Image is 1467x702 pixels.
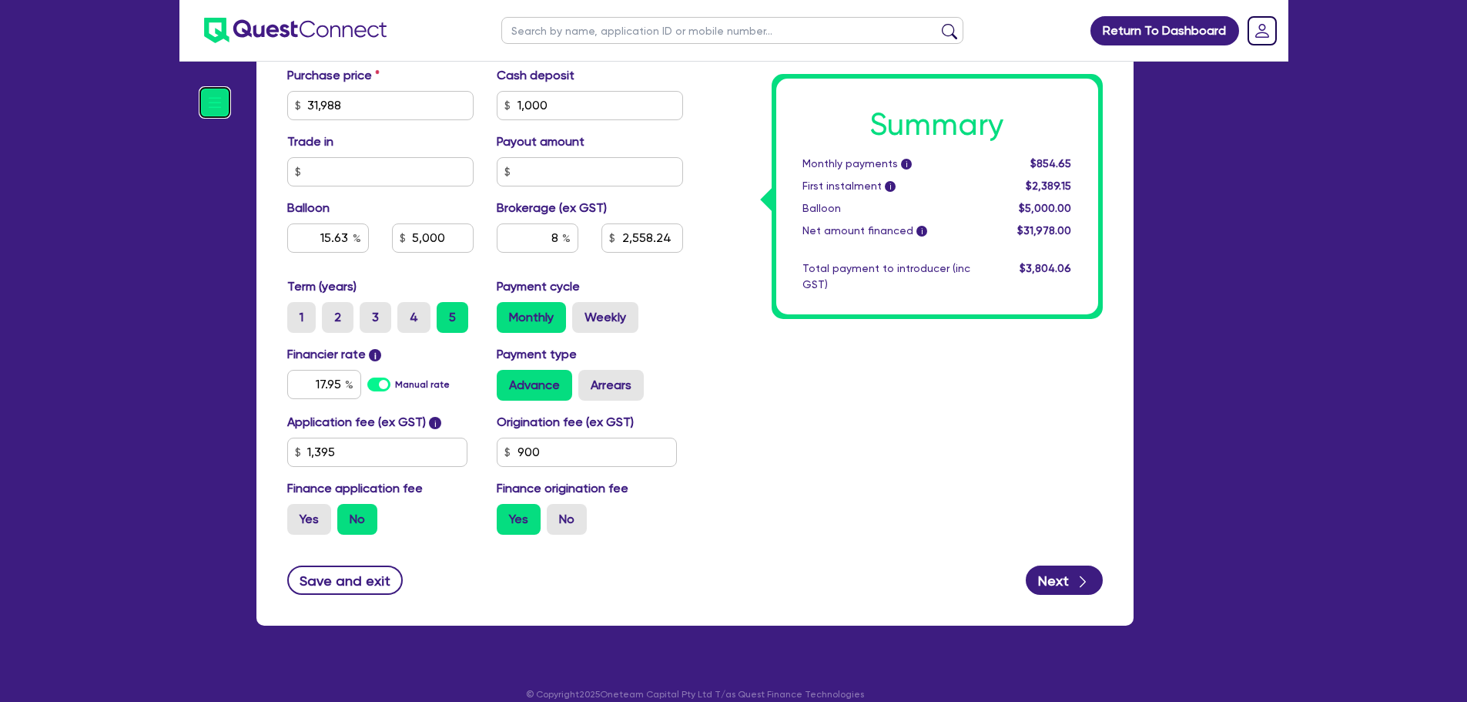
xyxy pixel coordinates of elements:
label: 5 [437,302,468,333]
a: Return To Dashboard [1090,16,1239,45]
label: 3 [360,302,391,333]
a: Dropdown toggle [1242,11,1282,51]
label: Payment cycle [497,277,580,296]
label: Brokerage (ex GST) [497,199,607,217]
label: 4 [397,302,430,333]
label: Payout amount [497,133,584,151]
input: Search by name, application ID or mobile number... [501,17,963,44]
span: i [429,417,441,429]
p: © Copyright 2025 Oneteam Capital Pty Ltd T/as Quest Finance Technologies [246,687,1145,701]
span: i [886,182,896,193]
label: Application fee (ex GST) [287,413,426,432]
span: i [902,160,913,170]
label: Term (years) [287,277,357,296]
label: Yes [287,504,331,535]
div: Net amount financed [791,223,986,239]
img: quest-connect-logo-blue [204,18,387,43]
label: Payment type [497,345,577,364]
img: icon-menu-open [200,88,229,117]
label: Arrears [578,370,644,401]
span: $854.65 [1031,157,1072,170]
label: Monthly [497,302,566,333]
span: i [369,349,381,361]
span: $3,804.06 [1020,262,1072,274]
div: Monthly payments [791,156,986,172]
span: $2,389.15 [1027,180,1072,192]
label: Trade in [287,133,333,151]
span: $31,978.00 [1018,224,1072,237]
div: First instalment [791,178,986,194]
button: Save and exit [287,566,404,595]
label: Cash deposit [497,66,574,85]
label: Origination fee (ex GST) [497,413,634,432]
label: Finance application fee [287,479,423,498]
span: i [917,227,928,237]
label: Purchase price [287,66,380,85]
h1: Summary [802,106,1072,143]
label: Yes [497,504,541,535]
div: Total payment to introducer (inc GST) [791,260,986,293]
label: No [547,504,587,535]
span: $5,000.00 [1020,202,1072,214]
label: Weekly [572,302,638,333]
label: Advance [497,370,572,401]
label: Manual rate [395,378,450,391]
label: 1 [287,302,316,333]
label: No [337,504,377,535]
label: 2 [322,302,353,333]
label: Financier rate [287,345,382,364]
label: Finance origination fee [497,479,628,498]
label: Balloon [287,199,330,217]
div: Balloon [791,200,986,217]
button: Next [1026,566,1104,595]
